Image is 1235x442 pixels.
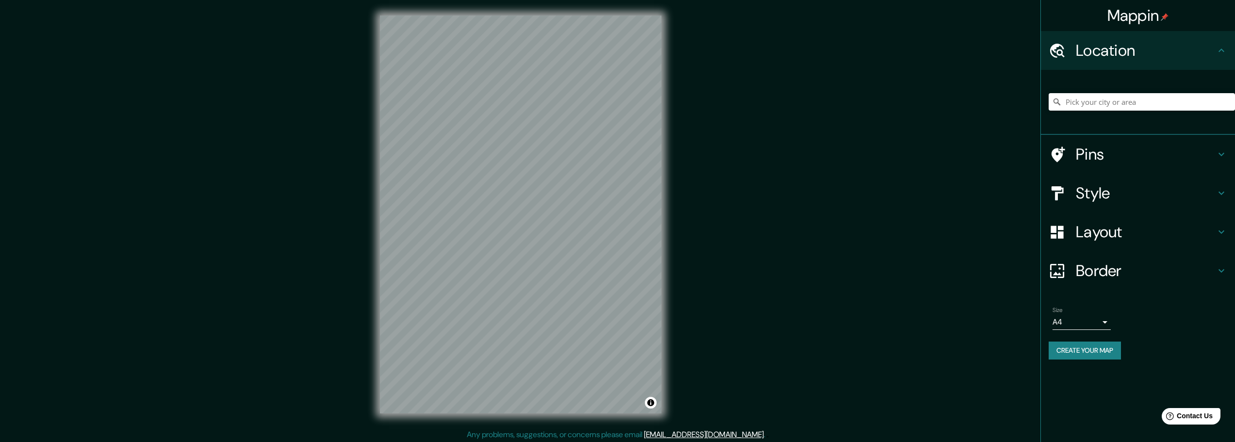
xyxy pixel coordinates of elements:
[644,429,764,440] a: [EMAIL_ADDRESS][DOMAIN_NAME]
[1053,314,1111,330] div: A4
[767,429,769,441] div: .
[765,429,767,441] div: .
[1049,93,1235,111] input: Pick your city or area
[1049,342,1121,360] button: Create your map
[1076,41,1216,60] h4: Location
[1041,251,1235,290] div: Border
[467,429,765,441] p: Any problems, suggestions, or concerns please email .
[1041,135,1235,174] div: Pins
[1076,222,1216,242] h4: Layout
[1149,404,1224,431] iframe: Help widget launcher
[380,16,661,413] canvas: Map
[1161,13,1169,21] img: pin-icon.png
[1041,213,1235,251] div: Layout
[1107,6,1169,25] h4: Mappin
[1041,174,1235,213] div: Style
[1076,183,1216,203] h4: Style
[1053,306,1063,314] label: Size
[1076,145,1216,164] h4: Pins
[645,397,657,409] button: Toggle attribution
[1076,261,1216,280] h4: Border
[1041,31,1235,70] div: Location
